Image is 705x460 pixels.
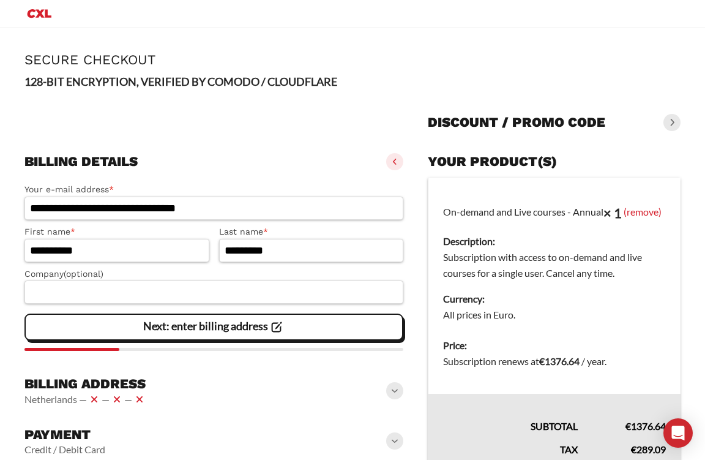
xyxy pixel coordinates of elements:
strong: 128-BIT ENCRYPTION, VERIFIED BY COMODO / CLOUDFLARE [24,75,337,88]
span: (optional) [64,269,103,279]
h3: Payment [24,426,105,443]
vaadin-horizontal-layout: Netherlands — — — [24,392,147,407]
h3: Billing address [24,375,147,393]
span: € [539,355,545,367]
div: Open Intercom Messenger [663,418,693,448]
label: Last name [219,225,404,239]
span: € [625,420,631,432]
span: Subscription renews at . [443,355,606,367]
dt: Price: [443,337,666,353]
dt: Description: [443,233,666,249]
th: Subtotal [428,394,592,434]
h3: Discount / promo code [428,114,605,131]
strong: × 1 [603,205,622,221]
vaadin-button: Next: enter billing address [24,314,403,341]
dt: Currency: [443,291,666,307]
label: First name [24,225,209,239]
bdi: 289.09 [631,443,666,455]
dd: All prices in Euro. [443,307,666,323]
label: Your e-mail address [24,183,403,197]
td: On-demand and Live courses - Annual [428,178,681,331]
bdi: 1376.64 [625,420,666,432]
th: Tax [428,434,592,458]
dd: Subscription with access to on-demand and live courses for a single user. Cancel any time. [443,249,666,281]
bdi: 1376.64 [539,355,580,367]
a: (remove) [624,205,662,217]
h3: Billing details [24,153,138,170]
span: € [631,443,636,455]
vaadin-horizontal-layout: Credit / Debit Card [24,443,105,456]
span: / year [581,355,605,367]
h1: Secure Checkout [24,52,681,67]
label: Company [24,267,403,281]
